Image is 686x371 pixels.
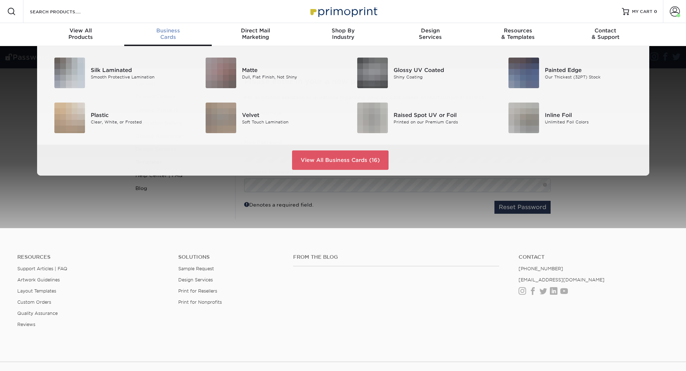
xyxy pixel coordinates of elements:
[91,119,186,125] div: Clear, White, or Frosted
[349,55,489,91] a: Glossy UV Coated Business Cards Glossy UV Coated Shiny Coating
[124,23,212,46] a: BusinessCards
[197,100,338,136] a: Velvet Business Cards Velvet Soft Touch Lamination
[91,74,186,80] div: Smooth Protective Lamination
[178,277,213,282] a: Design Services
[17,254,167,260] h4: Resources
[632,9,653,15] span: MY CART
[387,27,474,40] div: Services
[545,119,640,125] div: Unlimited Foil Colors
[17,266,67,271] a: Support Articles | FAQ
[212,27,299,34] span: Direct Mail
[178,288,217,294] a: Print for Resellers
[17,311,58,316] a: Quality Assurance
[299,27,387,34] span: Shop By
[562,23,649,46] a: Contact& Support
[654,9,657,14] span: 0
[357,58,388,88] img: Glossy UV Coated Business Cards
[37,23,125,46] a: View AllProducts
[29,7,99,16] input: SEARCH PRODUCTS.....
[37,27,125,40] div: Products
[474,27,562,40] div: & Templates
[17,288,56,294] a: Layout Templates
[474,27,562,34] span: Resources
[17,277,60,282] a: Artwork Guidelines
[242,119,337,125] div: Soft Touch Lamination
[545,74,640,80] div: Our Thickest (32PT) Stock
[349,100,489,136] a: Raised Spot UV or Foil Business Cards Raised Spot UV or Foil Printed on our Premium Cards
[508,103,539,133] img: Inline Foil Business Cards
[242,66,337,74] div: Matte
[562,27,649,34] span: Contact
[307,4,379,19] img: Primoprint
[562,27,649,40] div: & Support
[394,66,489,74] div: Glossy UV Coated
[299,27,387,40] div: Industry
[212,27,299,40] div: Marketing
[17,322,35,327] a: Reviews
[212,23,299,46] a: Direct MailMarketing
[206,103,236,133] img: Velvet Business Cards
[394,119,489,125] div: Printed on our Premium Cards
[508,58,539,88] img: Painted Edge Business Cards
[519,254,669,260] a: Contact
[37,27,125,34] span: View All
[474,23,562,46] a: Resources& Templates
[519,266,563,271] a: [PHONE_NUMBER]
[299,23,387,46] a: Shop ByIndustry
[357,103,388,133] img: Raised Spot UV or Foil Business Cards
[178,299,222,305] a: Print for Nonprofits
[387,27,474,34] span: Design
[500,55,641,91] a: Painted Edge Business Cards Painted Edge Our Thickest (32PT) Stock
[394,111,489,119] div: Raised Spot UV or Foil
[124,27,212,40] div: Cards
[545,66,640,74] div: Painted Edge
[91,66,186,74] div: Silk Laminated
[54,58,85,88] img: Silk Laminated Business Cards
[178,254,282,260] h4: Solutions
[17,299,51,305] a: Custom Orders
[197,55,338,91] a: Matte Business Cards Matte Dull, Flat Finish, Not Shiny
[545,111,640,119] div: Inline Foil
[292,150,389,170] a: View All Business Cards (16)
[124,27,212,34] span: Business
[242,74,337,80] div: Dull, Flat Finish, Not Shiny
[46,100,187,136] a: Plastic Business Cards Plastic Clear, White, or Frosted
[242,111,337,119] div: Velvet
[387,23,474,46] a: DesignServices
[46,55,187,91] a: Silk Laminated Business Cards Silk Laminated Smooth Protective Lamination
[91,111,186,119] div: Plastic
[519,277,605,282] a: [EMAIL_ADDRESS][DOMAIN_NAME]
[206,58,236,88] img: Matte Business Cards
[500,100,641,136] a: Inline Foil Business Cards Inline Foil Unlimited Foil Colors
[54,103,85,133] img: Plastic Business Cards
[293,254,499,260] h4: From the Blog
[394,74,489,80] div: Shiny Coating
[178,266,214,271] a: Sample Request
